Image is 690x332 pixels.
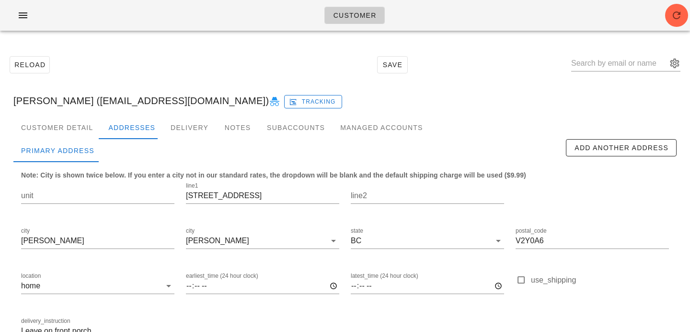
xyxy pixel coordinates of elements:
button: Reload [10,56,50,73]
label: earliest_time (24 hour clock) [186,273,258,280]
label: city [21,227,30,235]
div: stateBC [351,233,504,249]
label: postal_code [516,227,547,235]
span: Customer [333,12,376,19]
label: use_shipping [531,275,669,285]
a: Tracking [284,93,342,108]
div: BC [351,237,361,245]
input: Search by email or name [571,56,667,71]
div: Subaccounts [259,116,333,139]
label: state [351,227,363,235]
button: Tracking [284,95,342,108]
div: home [21,282,40,290]
div: Managed Accounts [333,116,430,139]
button: Add Another Address [566,139,677,156]
label: city [186,227,195,235]
label: delivery_instruction [21,318,70,325]
div: locationhome [21,278,174,294]
a: Customer [324,7,384,24]
div: Customer Detail [13,116,101,139]
div: [PERSON_NAME] [186,237,249,245]
b: Note: City is shown twice below. If you enter a city not in our standard rates, the dropdown will... [21,171,526,179]
label: latest_time (24 hour clock) [351,273,418,280]
label: line1 [186,182,198,190]
div: Notes [216,116,259,139]
div: Delivery [163,116,216,139]
span: Tracking [291,97,336,106]
div: [PERSON_NAME] ([EMAIL_ADDRESS][DOMAIN_NAME]) [6,85,684,116]
div: Primary Address [13,139,102,162]
div: Addresses [101,116,163,139]
button: appended action [669,58,680,69]
label: location [21,273,41,280]
span: Reload [14,61,46,69]
span: Add Another Address [574,144,668,152]
div: city[PERSON_NAME] [186,233,339,249]
button: Save [377,56,408,73]
span: Save [381,61,403,69]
